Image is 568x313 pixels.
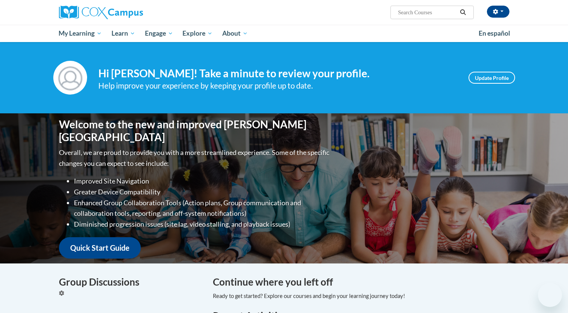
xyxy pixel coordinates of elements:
img: Profile Image [53,61,87,95]
h4: Hi [PERSON_NAME]! Take a minute to review your profile. [98,67,457,80]
span: About [222,29,248,38]
a: Quick Start Guide [59,237,141,259]
span: My Learning [59,29,102,38]
img: Cox Campus [59,6,143,19]
input: Search Courses [397,8,457,17]
a: Engage [140,25,178,42]
div: Main menu [48,25,521,42]
a: Learn [107,25,140,42]
h4: Continue where you left off [213,275,509,289]
a: About [217,25,253,42]
a: Explore [178,25,217,42]
li: Enhanced Group Collaboration Tools (Action plans, Group communication and collaboration tools, re... [74,197,331,219]
iframe: Button to launch messaging window [538,283,562,307]
button: Search [457,8,469,17]
p: Overall, we are proud to provide you with a more streamlined experience. Some of the specific cha... [59,147,331,169]
span: Learn [111,29,135,38]
a: En español [474,26,515,41]
li: Greater Device Compatibility [74,187,331,197]
h1: Welcome to the new and improved [PERSON_NAME][GEOGRAPHIC_DATA] [59,118,331,143]
div: Help improve your experience by keeping your profile up to date. [98,80,457,92]
li: Improved Site Navigation [74,176,331,187]
h4: Group Discussions [59,275,202,289]
button: Account Settings [487,6,509,18]
a: Update Profile [469,72,515,84]
a: Cox Campus [59,6,202,19]
span: Engage [145,29,173,38]
span: En español [479,29,510,37]
span: Explore [182,29,212,38]
a: My Learning [54,25,107,42]
li: Diminished progression issues (site lag, video stalling, and playback issues) [74,219,331,230]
